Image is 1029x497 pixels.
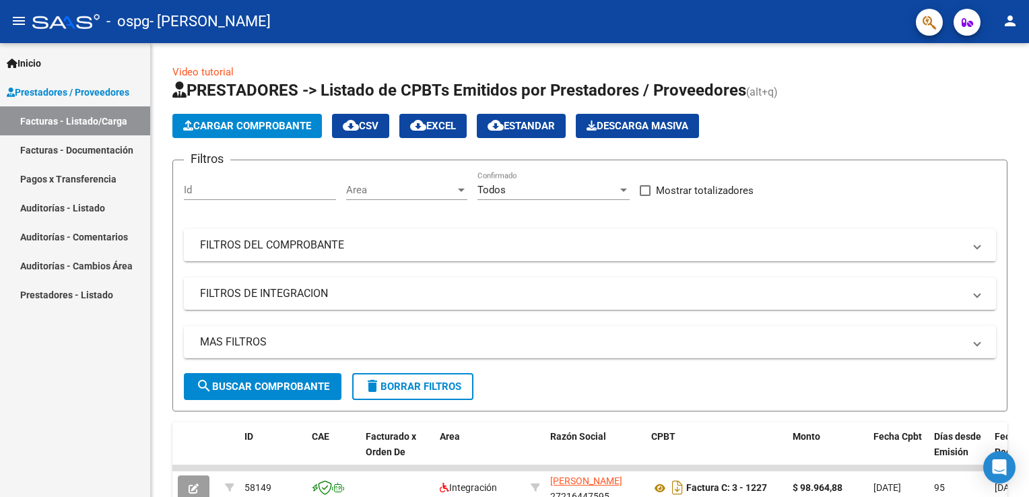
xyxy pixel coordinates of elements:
[410,117,426,133] mat-icon: cloud_download
[934,482,945,493] span: 95
[343,117,359,133] mat-icon: cloud_download
[244,482,271,493] span: 58149
[793,431,820,442] span: Monto
[184,326,996,358] mat-expansion-panel-header: MAS FILTROS
[312,431,329,442] span: CAE
[183,120,311,132] span: Cargar Comprobante
[545,422,646,482] datatable-header-cell: Razón Social
[983,451,1016,484] div: Open Intercom Messenger
[656,183,754,199] span: Mostrar totalizadores
[646,422,787,482] datatable-header-cell: CPBT
[477,114,566,138] button: Estandar
[184,150,230,168] h3: Filtros
[352,373,473,400] button: Borrar Filtros
[172,66,234,78] a: Video tutorial
[477,184,506,196] span: Todos
[150,7,271,36] span: - [PERSON_NAME]
[399,114,467,138] button: EXCEL
[244,431,253,442] span: ID
[11,13,27,29] mat-icon: menu
[576,114,699,138] button: Descarga Masiva
[488,117,504,133] mat-icon: cloud_download
[346,184,455,196] span: Area
[364,378,380,394] mat-icon: delete
[172,114,322,138] button: Cargar Comprobante
[184,277,996,310] mat-expansion-panel-header: FILTROS DE INTEGRACION
[7,85,129,100] span: Prestadores / Proveedores
[995,482,1022,493] span: [DATE]
[440,431,460,442] span: Area
[366,431,416,457] span: Facturado x Orden De
[651,431,675,442] span: CPBT
[488,120,555,132] span: Estandar
[873,431,922,442] span: Fecha Cpbt
[200,238,964,253] mat-panel-title: FILTROS DEL COMPROBANTE
[587,120,688,132] span: Descarga Masiva
[550,475,622,486] span: [PERSON_NAME]
[106,7,150,36] span: - ospg
[868,422,929,482] datatable-header-cell: Fecha Cpbt
[364,380,461,393] span: Borrar Filtros
[746,86,778,98] span: (alt+q)
[787,422,868,482] datatable-header-cell: Monto
[1002,13,1018,29] mat-icon: person
[410,120,456,132] span: EXCEL
[873,482,901,493] span: [DATE]
[440,482,497,493] span: Integración
[7,56,41,71] span: Inicio
[576,114,699,138] app-download-masive: Descarga masiva de comprobantes (adjuntos)
[306,422,360,482] datatable-header-cell: CAE
[200,335,964,350] mat-panel-title: MAS FILTROS
[934,431,981,457] span: Días desde Emisión
[332,114,389,138] button: CSV
[184,229,996,261] mat-expansion-panel-header: FILTROS DEL COMPROBANTE
[793,482,842,493] strong: $ 98.964,88
[550,431,606,442] span: Razón Social
[200,286,964,301] mat-panel-title: FILTROS DE INTEGRACION
[686,483,767,494] strong: Factura C: 3 - 1227
[239,422,306,482] datatable-header-cell: ID
[196,380,329,393] span: Buscar Comprobante
[929,422,989,482] datatable-header-cell: Días desde Emisión
[184,373,341,400] button: Buscar Comprobante
[434,422,525,482] datatable-header-cell: Area
[360,422,434,482] datatable-header-cell: Facturado x Orden De
[343,120,378,132] span: CSV
[172,81,746,100] span: PRESTADORES -> Listado de CPBTs Emitidos por Prestadores / Proveedores
[196,378,212,394] mat-icon: search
